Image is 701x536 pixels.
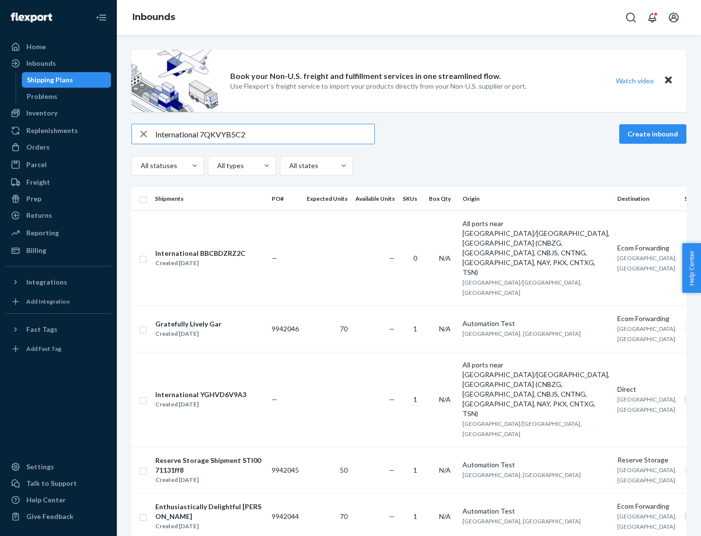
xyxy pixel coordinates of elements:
a: Shipping Plans [22,72,111,88]
a: Prep [6,191,111,207]
a: Freight [6,174,111,190]
div: Home [26,42,46,52]
span: — [389,466,395,474]
div: Returns [26,211,52,220]
div: International YGHVD6V9A3 [155,390,246,400]
div: Automation Test [462,506,609,516]
span: — [272,395,277,403]
div: Direct [617,384,677,394]
div: Settings [26,462,54,472]
span: 1 [413,325,417,333]
input: All types [216,161,217,171]
button: Open account menu [664,8,683,27]
ol: breadcrumbs [125,3,183,32]
span: [GEOGRAPHIC_DATA]/[GEOGRAPHIC_DATA], [GEOGRAPHIC_DATA] [462,420,582,438]
a: Inventory [6,105,111,121]
a: Reporting [6,225,111,241]
p: Use Flexport’s freight service to import your products directly from your Non-U.S. supplier or port. [230,81,527,91]
div: Created [DATE] [155,329,221,339]
div: Talk to Support [26,479,77,488]
a: Help Center [6,492,111,508]
span: N/A [439,395,451,403]
th: SKUs [399,187,425,211]
div: Created [DATE] [155,475,263,485]
a: Returns [6,208,111,223]
a: Parcel [6,157,111,172]
div: Automation Test [462,460,609,470]
span: 0 [413,254,417,262]
div: Created [DATE] [155,258,245,268]
span: N/A [439,325,451,333]
div: Inventory [26,108,57,118]
div: Problems [27,92,57,101]
span: 1 [413,395,417,403]
th: Box Qty [425,187,459,211]
div: Created [DATE] [155,521,263,531]
a: Problems [22,89,111,104]
th: Origin [459,187,613,211]
span: [GEOGRAPHIC_DATA], [GEOGRAPHIC_DATA] [462,330,581,337]
div: Reporting [26,228,59,238]
span: [GEOGRAPHIC_DATA], [GEOGRAPHIC_DATA] [617,325,677,343]
button: Watch video [609,74,660,88]
th: Expected Units [303,187,351,211]
button: Close [662,74,675,88]
th: PO# [268,187,303,211]
div: Inbounds [26,58,56,68]
a: Add Fast Tag [6,341,111,357]
div: Add Fast Tag [26,345,61,353]
div: Ecom Forwarding [617,314,677,324]
th: Shipments [151,187,268,211]
span: 1 [413,512,417,520]
span: N/A [439,512,451,520]
div: Help Center [26,495,66,505]
div: Reserve Storage Shipment STI0071131ff8 [155,456,263,475]
div: Freight [26,177,50,187]
span: [GEOGRAPHIC_DATA], [GEOGRAPHIC_DATA] [462,517,581,525]
a: Replenishments [6,123,111,138]
a: Orders [6,139,111,155]
span: — [389,512,395,520]
span: [GEOGRAPHIC_DATA]/[GEOGRAPHIC_DATA], [GEOGRAPHIC_DATA] [462,279,582,296]
div: Enthusiastically Delightful [PERSON_NAME] [155,502,263,521]
input: All states [288,161,289,171]
div: Prep [26,194,41,204]
div: Automation Test [462,319,609,328]
div: Created [DATE] [155,400,246,409]
img: Flexport logo [11,13,52,22]
button: Give Feedback [6,509,111,524]
div: Billing [26,246,46,255]
div: Parcel [26,160,47,170]
a: Inbounds [132,12,175,22]
td: 9942046 [268,306,303,352]
button: Fast Tags [6,322,111,337]
div: Integrations [26,277,67,287]
span: [GEOGRAPHIC_DATA], [GEOGRAPHIC_DATA] [617,513,677,530]
span: N/A [439,466,451,474]
input: All statuses [140,161,141,171]
span: — [389,325,395,333]
span: [GEOGRAPHIC_DATA], [GEOGRAPHIC_DATA] [462,471,581,479]
span: [GEOGRAPHIC_DATA], [GEOGRAPHIC_DATA] [617,396,677,413]
button: Create inbound [619,124,686,144]
button: Open Search Box [621,8,641,27]
span: 70 [340,512,348,520]
div: Ecom Forwarding [617,243,677,253]
a: Talk to Support [6,476,111,491]
td: 9942045 [268,447,303,493]
div: Shipping Plans [27,75,73,85]
a: Inbounds [6,56,111,71]
a: Settings [6,459,111,475]
a: Add Integration [6,294,111,309]
div: International BBCBDZRZ2C [155,249,245,258]
a: Billing [6,243,111,258]
input: Search inbounds by name, destination, msku... [155,124,374,144]
div: All ports near [GEOGRAPHIC_DATA]/[GEOGRAPHIC_DATA], [GEOGRAPHIC_DATA] (CNBZG, [GEOGRAPHIC_DATA], ... [462,219,609,277]
span: N/A [439,254,451,262]
button: Close Navigation [92,8,111,27]
div: Orders [26,142,50,152]
div: Fast Tags [26,325,57,334]
button: Help Center [682,243,701,293]
span: [GEOGRAPHIC_DATA], [GEOGRAPHIC_DATA] [617,466,677,484]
